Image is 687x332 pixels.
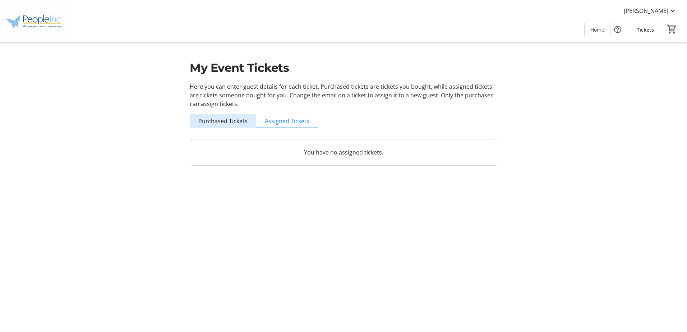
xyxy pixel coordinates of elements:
img: People Inc.'s Logo [4,3,68,39]
span: Assigned Tickets [265,118,309,124]
span: Tickets [637,26,654,33]
span: Home [590,26,604,33]
button: Help [610,22,625,37]
p: You have no assigned tickets. [199,148,488,157]
span: Purchased Tickets [198,118,248,124]
p: Here you can enter guest details for each ticket. Purchased tickets are tickets you bought, while... [190,82,497,108]
button: Cart [665,23,678,36]
button: [PERSON_NAME] [618,5,683,17]
a: Tickets [631,23,660,36]
a: Home [585,23,610,36]
h1: My Event Tickets [190,59,497,77]
span: [PERSON_NAME] [624,6,668,15]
